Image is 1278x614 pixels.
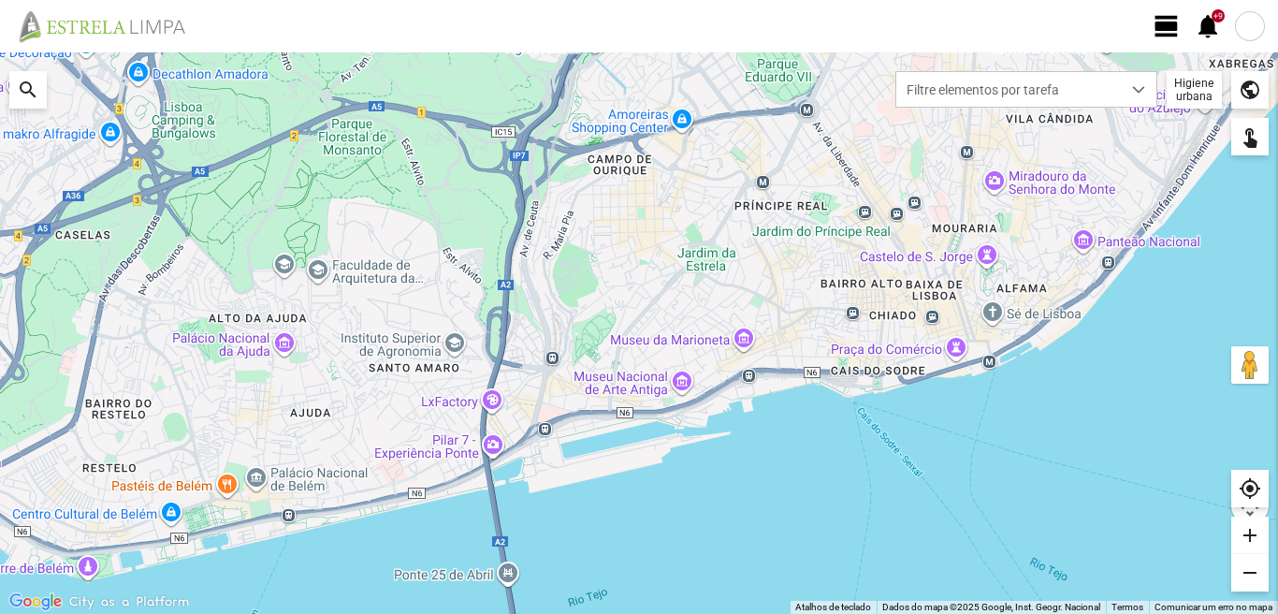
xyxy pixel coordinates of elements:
a: Abrir esta área no Google Maps (abre uma nova janela) [5,590,66,614]
div: Higiene urbana [1167,71,1222,109]
div: touch_app [1231,118,1269,155]
div: add [1231,517,1269,554]
div: remove [1231,554,1269,592]
div: public [1231,71,1269,109]
button: Atalhos de teclado [795,601,871,614]
div: dropdown trigger [1121,72,1157,107]
div: +9 [1212,9,1225,22]
button: Arraste o Pegman para o mapa para abrir o Street View [1231,346,1269,384]
div: search [9,71,47,109]
a: Comunicar um erro no mapa [1155,602,1272,612]
div: my_location [1231,470,1269,507]
img: Google [5,590,66,614]
img: file [13,9,206,43]
span: Filtre elementos por tarefa [896,72,1121,107]
span: view_day [1153,12,1181,40]
span: Dados do mapa ©2025 Google, Inst. Geogr. Nacional [882,602,1100,612]
span: notifications [1194,12,1222,40]
a: Termos (abre num novo separador) [1111,602,1143,612]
